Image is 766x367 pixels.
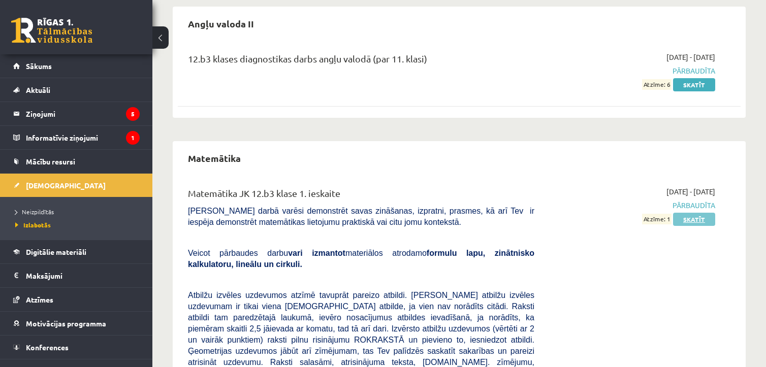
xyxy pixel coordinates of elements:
[15,220,142,229] a: Izlabotās
[13,264,140,287] a: Maksājumi
[13,174,140,197] a: [DEMOGRAPHIC_DATA]
[188,207,534,226] span: [PERSON_NAME] darbā varēsi demonstrēt savas zināšanas, izpratni, prasmes, kā arī Tev ir iespēja d...
[15,221,51,229] span: Izlabotās
[26,157,75,166] span: Mācību resursi
[13,312,140,335] a: Motivācijas programma
[13,150,140,173] a: Mācību resursi
[188,249,534,269] span: Veicot pārbaudes darbu materiālos atrodamo
[126,131,140,145] i: 1
[13,240,140,263] a: Digitālie materiāli
[26,264,140,287] legend: Maksājumi
[13,288,140,311] a: Atzīmes
[178,146,251,170] h2: Matemātika
[11,18,92,43] a: Rīgas 1. Tālmācības vidusskola
[13,336,140,359] a: Konferences
[188,52,534,71] div: 12.b3 klases diagnostikas darbs angļu valodā (par 11. klasi)
[13,126,140,149] a: Informatīvie ziņojumi1
[666,186,715,197] span: [DATE] - [DATE]
[13,78,140,102] a: Aktuāli
[13,54,140,78] a: Sākums
[666,52,715,62] span: [DATE] - [DATE]
[26,85,50,94] span: Aktuāli
[26,181,106,190] span: [DEMOGRAPHIC_DATA]
[26,247,86,256] span: Digitālie materiāli
[26,126,140,149] legend: Informatīvie ziņojumi
[642,79,672,90] span: Atzīme: 6
[26,319,106,328] span: Motivācijas programma
[13,102,140,125] a: Ziņojumi5
[673,213,715,226] a: Skatīt
[126,107,140,121] i: 5
[26,295,53,304] span: Atzīmes
[15,207,142,216] a: Neizpildītās
[178,12,264,36] h2: Angļu valoda II
[642,214,672,224] span: Atzīme: 1
[26,102,140,125] legend: Ziņojumi
[188,249,534,269] b: formulu lapu, zinātnisko kalkulatoru, lineālu un cirkuli.
[188,186,534,205] div: Matemātika JK 12.b3 klase 1. ieskaite
[288,249,345,257] b: vari izmantot
[550,65,715,76] span: Pārbaudīta
[26,61,52,71] span: Sākums
[26,343,69,352] span: Konferences
[550,200,715,211] span: Pārbaudīta
[673,78,715,91] a: Skatīt
[15,208,54,216] span: Neizpildītās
